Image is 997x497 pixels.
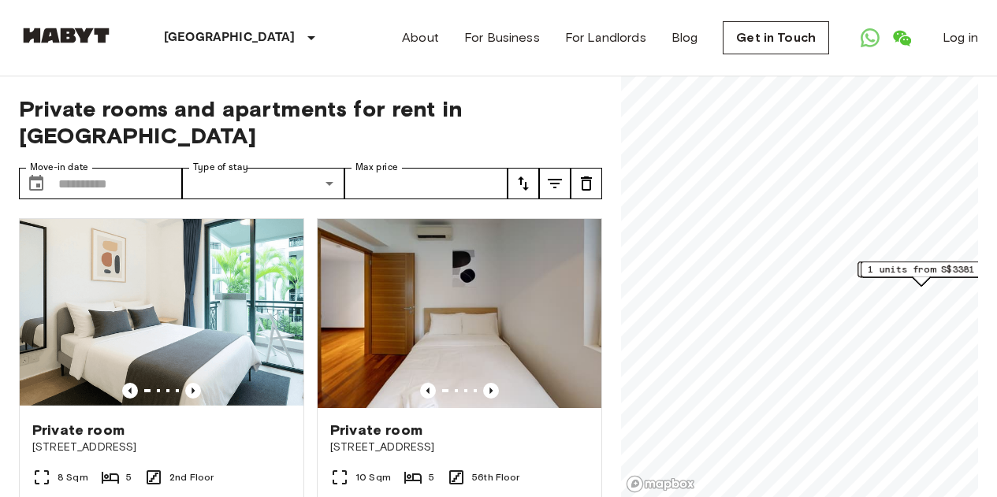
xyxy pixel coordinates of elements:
[861,261,982,286] div: Map marker
[318,219,601,408] img: Marketing picture of unit SG-01-072-003-03
[886,22,917,54] a: Open WeChat
[464,28,540,47] a: For Business
[330,421,422,440] span: Private room
[565,28,646,47] a: For Landlords
[185,383,201,399] button: Previous image
[402,28,439,47] a: About
[420,383,436,399] button: Previous image
[508,168,539,199] button: tune
[483,383,499,399] button: Previous image
[19,28,113,43] img: Habyt
[943,28,978,47] a: Log in
[671,28,698,47] a: Blog
[32,440,291,455] span: [STREET_ADDRESS]
[857,261,984,286] div: Map marker
[330,440,589,455] span: [STREET_ADDRESS]
[126,470,132,484] span: 5
[30,161,88,174] label: Move-in date
[355,161,398,174] label: Max price
[193,161,248,174] label: Type of stay
[355,470,391,484] span: 10 Sqm
[854,22,886,54] a: Open WhatsApp
[571,168,602,199] button: tune
[122,383,138,399] button: Previous image
[20,168,52,199] button: Choose date
[723,21,829,54] a: Get in Touch
[472,470,520,484] span: 56th Floor
[868,262,975,276] span: 1 units from S$3381
[539,168,571,199] button: tune
[32,421,125,440] span: Private room
[58,470,88,484] span: 8 Sqm
[626,475,695,493] a: Mapbox logo
[20,219,303,408] img: Marketing picture of unit SG-01-083-001-005
[429,470,434,484] span: 5
[164,28,296,47] p: [GEOGRAPHIC_DATA]
[19,95,602,149] span: Private rooms and apartments for rent in [GEOGRAPHIC_DATA]
[169,470,214,484] span: 2nd Floor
